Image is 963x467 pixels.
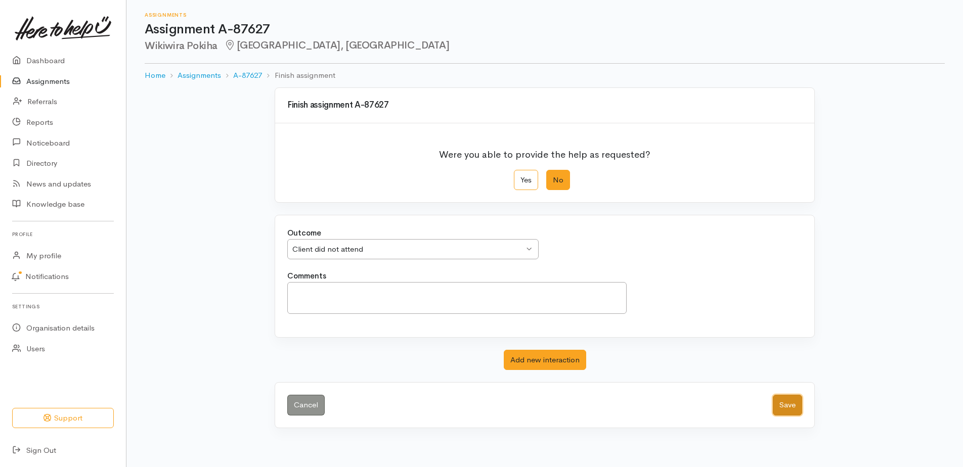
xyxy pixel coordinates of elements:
a: Assignments [178,70,221,81]
label: No [546,170,570,191]
button: Support [12,408,114,429]
h3: Finish assignment A-87627 [287,101,802,110]
a: Cancel [287,395,325,415]
button: Save [773,395,802,415]
h6: Settings [12,300,114,313]
div: Client did not attend [292,244,524,255]
h6: Profile [12,227,114,241]
p: Were you able to provide the help as requested? [439,142,650,162]
span: [GEOGRAPHIC_DATA], [GEOGRAPHIC_DATA] [224,39,449,52]
button: Add new interaction [504,350,586,370]
nav: breadcrumb [145,64,945,87]
h6: Assignments [145,12,945,18]
label: Comments [287,270,326,282]
a: A-87627 [233,70,262,81]
h1: Assignment A-87627 [145,22,945,37]
label: Yes [514,170,538,191]
label: Outcome [287,227,321,239]
a: Home [145,70,165,81]
h2: Wikiwira Pokiha [145,40,945,52]
li: Finish assignment [262,70,335,81]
